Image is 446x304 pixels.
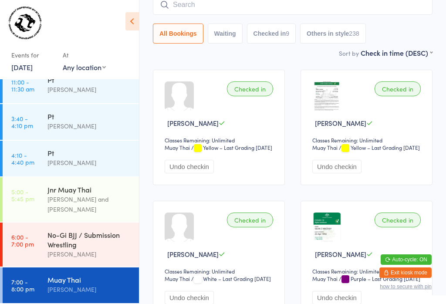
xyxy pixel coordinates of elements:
button: Auto-cycle: ON [381,254,432,265]
span: / White – Last Grading [DATE] [191,275,271,282]
a: [DATE] [11,62,33,72]
a: 6:00 -7:00 pmNo-Gi BJJ / Submission Wrestling[PERSON_NAME] [3,223,139,267]
img: image1643692886.png [312,213,341,242]
img: image1642672756.png [312,81,341,111]
a: 4:10 -4:40 pmPt[PERSON_NAME] [3,141,139,176]
div: Muay Thai [165,275,190,282]
button: Checked in9 [247,24,296,44]
button: Undo checkin [165,160,214,173]
span: [PERSON_NAME] [167,118,219,128]
a: 7:00 -8:00 pmMuay Thai[PERSON_NAME] [3,267,139,303]
div: [PERSON_NAME] [47,284,132,294]
time: 11:00 - 11:30 am [11,78,34,92]
div: Any location [63,62,106,72]
div: Classes Remaining: Unlimited [312,267,423,275]
time: 4:10 - 4:40 pm [11,152,34,166]
div: 238 [349,30,359,37]
div: Classes Remaining: Unlimited [312,136,423,144]
div: [PERSON_NAME] and [PERSON_NAME] [47,194,132,214]
div: Checked in [375,81,421,96]
span: [PERSON_NAME] [315,250,366,259]
span: [PERSON_NAME] [167,250,219,259]
img: Combat Defence Systems [9,7,41,39]
button: Exit kiosk mode [379,267,432,278]
div: Pt [47,75,132,84]
button: how to secure with pin [380,284,432,290]
div: Muay Thai [312,144,338,151]
button: Waiting [208,24,243,44]
a: 5:00 -5:45 pmJnr Muay Thai[PERSON_NAME] and [PERSON_NAME] [3,177,139,222]
button: All Bookings [153,24,203,44]
div: Muay Thai [47,275,132,284]
div: Pt [47,111,132,121]
div: 9 [286,30,289,37]
div: At [63,48,106,62]
button: Undo checkin [312,160,362,173]
div: Checked in [227,81,273,96]
div: [PERSON_NAME] [47,158,132,168]
div: Classes Remaining: Unlimited [165,136,276,144]
span: [PERSON_NAME] [315,118,366,128]
div: [PERSON_NAME] [47,249,132,259]
time: 3:40 - 4:10 pm [11,115,33,129]
div: Events for [11,48,54,62]
span: / Yellow – Last Grading [DATE] [191,144,272,151]
div: Check in time (DESC) [361,48,432,57]
div: Checked in [227,213,273,227]
span: / Yellow – Last Grading [DATE] [339,144,420,151]
div: Muay Thai [312,275,338,282]
time: 7:00 - 8:00 pm [11,278,34,292]
time: 5:00 - 5:45 pm [11,188,34,202]
div: Pt [47,148,132,158]
time: 6:00 - 7:00 pm [11,233,34,247]
div: Jnr Muay Thai [47,185,132,194]
a: 3:40 -4:10 pmPt[PERSON_NAME] [3,104,139,140]
div: [PERSON_NAME] [47,84,132,95]
div: No-Gi BJJ / Submission Wrestling [47,230,132,249]
label: Sort by [339,49,359,57]
div: Checked in [375,213,421,227]
a: 11:00 -11:30 amPt[PERSON_NAME] [3,68,139,103]
div: Muay Thai [165,144,190,151]
div: Classes Remaining: Unlimited [165,267,276,275]
div: [PERSON_NAME] [47,121,132,131]
button: Others in style238 [300,24,366,44]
